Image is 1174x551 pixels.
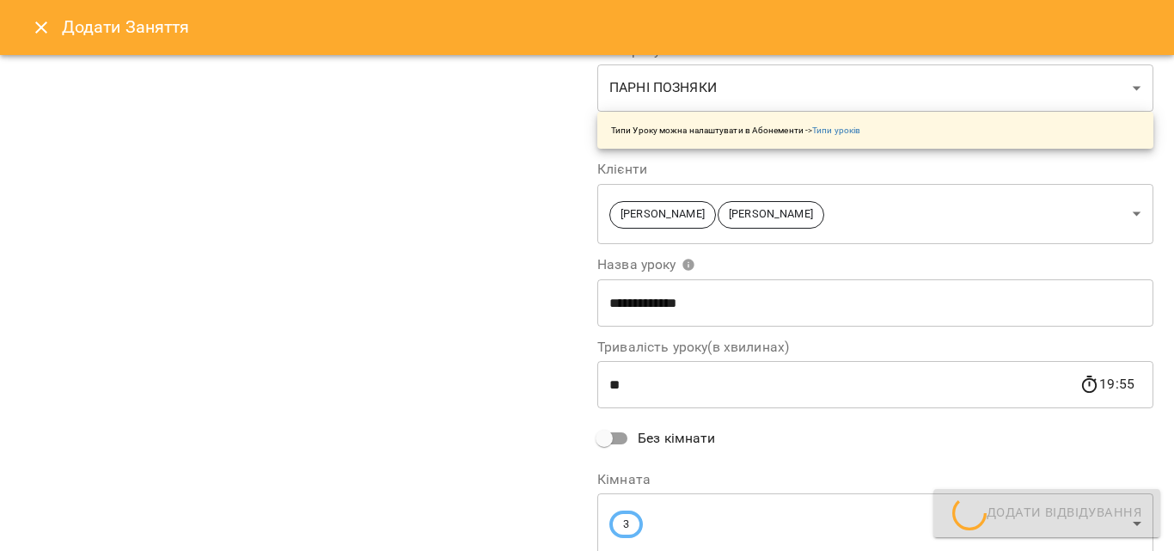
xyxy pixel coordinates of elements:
[597,258,695,272] span: Назва уроку
[597,44,1153,58] label: Тип Уроку
[597,64,1153,113] div: ПАРНІ ПОЗНЯКИ
[611,124,860,137] p: Типи Уроку можна налаштувати в Абонементи ->
[718,206,823,223] span: [PERSON_NAME]
[638,428,716,449] span: Без кімнати
[610,206,715,223] span: [PERSON_NAME]
[597,473,1153,487] label: Кімната
[21,7,62,48] button: Close
[597,162,1153,176] label: Клієнти
[613,517,639,533] span: 3
[597,340,1153,354] label: Тривалість уроку(в хвилинах)
[597,183,1153,244] div: [PERSON_NAME][PERSON_NAME]
[682,258,695,272] svg: Вкажіть назву уроку або виберіть клієнтів
[812,126,860,135] a: Типи уроків
[62,14,1153,40] h6: Додати Заняття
